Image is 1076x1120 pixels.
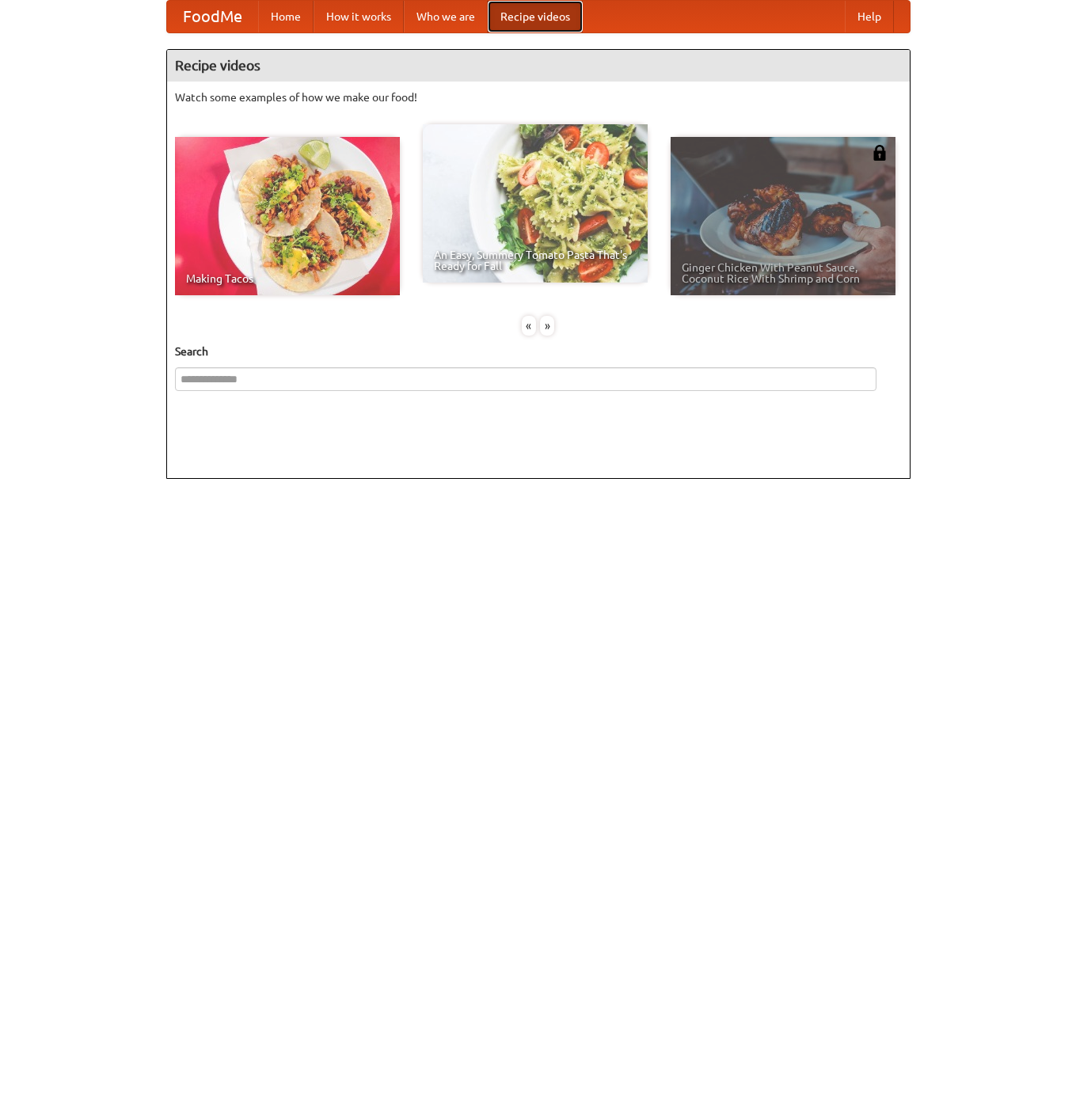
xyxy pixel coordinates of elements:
span: Making Tacos [186,273,389,284]
a: How it works [314,1,404,32]
h5: Search [175,344,902,359]
a: Recipe videos [488,1,583,32]
span: An Easy, Summery Tomato Pasta That's Ready for Fall [434,249,637,271]
h4: Recipe videos [167,50,910,82]
a: Making Tacos [175,137,400,295]
a: FoodMe [167,1,258,32]
a: Home [258,1,314,32]
a: Who we are [404,1,488,32]
a: Help [845,1,894,32]
div: « [522,316,536,336]
a: An Easy, Summery Tomato Pasta That's Ready for Fall [423,124,648,283]
p: Watch some examples of how we make our food! [175,89,902,105]
div: » [540,316,554,336]
img: 483408.png [872,145,888,161]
